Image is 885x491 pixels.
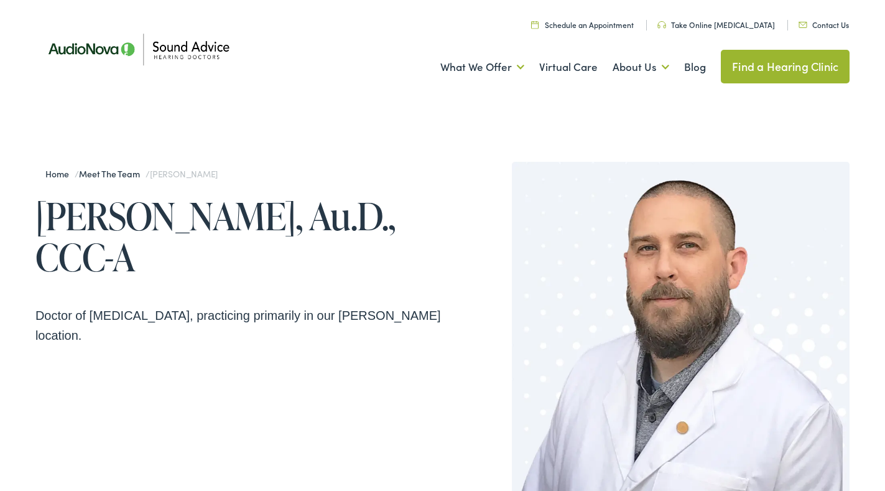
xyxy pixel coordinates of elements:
[45,167,75,180] a: Home
[79,167,146,180] a: Meet the Team
[799,22,807,28] img: Icon representing mail communication in a unique green color, indicative of contact or communicat...
[531,21,539,29] img: Calendar icon in a unique green color, symbolizing scheduling or date-related features.
[45,167,218,180] span: / /
[531,19,634,30] a: Schedule an Appointment
[799,19,849,30] a: Contact Us
[150,167,218,180] span: [PERSON_NAME]
[539,44,598,90] a: Virtual Care
[684,44,706,90] a: Blog
[35,306,443,345] p: Doctor of [MEDICAL_DATA], practicing primarily in our [PERSON_NAME] location.
[440,44,524,90] a: What We Offer
[657,21,666,29] img: Headphone icon in a unique green color, suggesting audio-related services or features.
[721,50,850,83] a: Find a Hearing Clinic
[35,195,443,278] h1: [PERSON_NAME], Au.D., CCC-A
[657,19,775,30] a: Take Online [MEDICAL_DATA]
[613,44,669,90] a: About Us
